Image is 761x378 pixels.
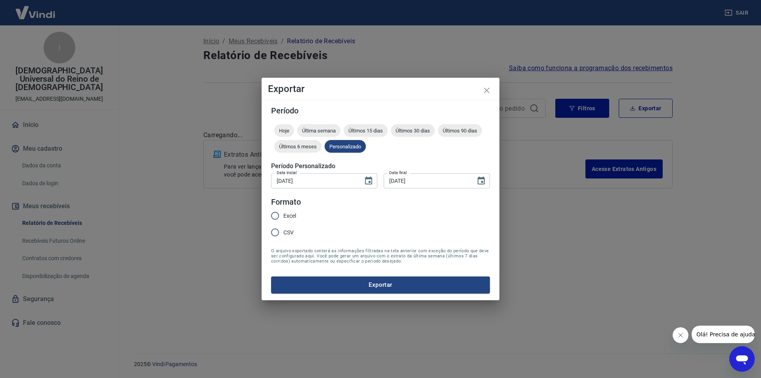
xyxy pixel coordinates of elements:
span: Últimos 90 dias [438,128,482,134]
span: CSV [283,228,294,237]
div: Personalizado [325,140,366,153]
span: Personalizado [325,144,366,150]
span: Olá! Precisa de ajuda? [5,6,67,12]
legend: Formato [271,196,301,208]
input: DD/MM/YYYY [384,173,470,188]
span: O arquivo exportado conterá as informações filtradas na tela anterior com exceção do período que ... [271,248,490,264]
span: Últimos 15 dias [344,128,388,134]
iframe: Mensagem da empresa [692,326,755,343]
div: Última semana [297,124,340,137]
button: Choose date, selected date is 17 de set de 2025 [473,173,489,189]
h5: Período Personalizado [271,162,490,170]
input: DD/MM/YYYY [271,173,358,188]
span: Últimos 6 meses [274,144,321,150]
div: Últimos 15 dias [344,124,388,137]
iframe: Botão para abrir a janela de mensagens [729,346,755,372]
div: Últimos 6 meses [274,140,321,153]
div: Hoje [274,124,294,137]
span: Excel [283,212,296,220]
button: close [477,81,496,100]
div: Últimos 30 dias [391,124,435,137]
h5: Período [271,107,490,115]
h4: Exportar [268,84,493,94]
div: Últimos 90 dias [438,124,482,137]
span: Últimos 30 dias [391,128,435,134]
button: Exportar [271,276,490,293]
button: Choose date, selected date is 17 de set de 2025 [361,173,377,189]
label: Data final [389,170,407,176]
iframe: Fechar mensagem [673,327,688,343]
span: Hoje [274,128,294,134]
span: Última semana [297,128,340,134]
label: Data inicial [277,170,297,176]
